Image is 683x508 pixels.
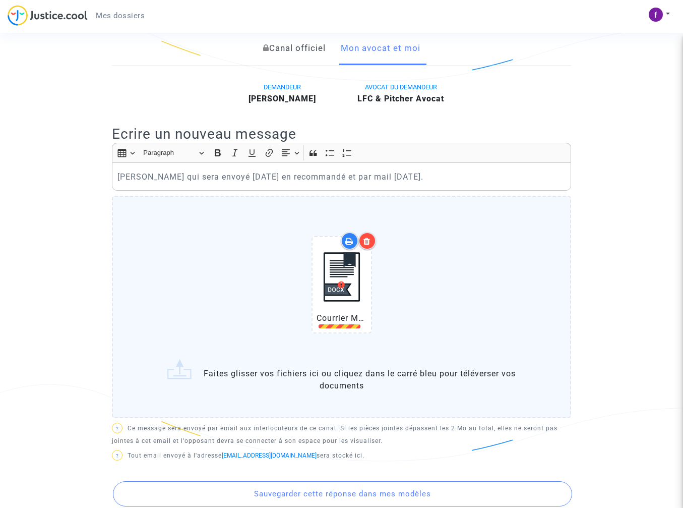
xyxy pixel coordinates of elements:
[139,145,208,161] button: Paragraph
[143,147,196,159] span: Paragraph
[365,83,437,91] span: AVOCAT DU DEMANDEUR
[249,94,316,103] b: [PERSON_NAME]
[112,125,571,143] h2: Ecrire un nouveau message
[222,452,317,459] a: [EMAIL_ADDRESS][DOMAIN_NAME]
[8,5,88,26] img: jc-logo.svg
[357,94,444,103] b: LFC & Pitcher Avocat
[113,481,572,506] button: Sauvegarder cette réponse dans mes modèles
[317,313,429,323] span: Courrier MPR2 061025.docx
[116,426,119,431] span: ?
[263,32,326,65] a: Canal officiel
[88,8,153,23] a: Mes dossiers
[264,83,301,91] span: DEMANDEUR
[112,162,571,191] div: Rich Text Editor, main
[112,449,571,462] p: Tout email envoyé à l'adresse sera stocké ici.
[112,422,571,447] p: Ce message sera envoyé par email aux interlocuteurs de ce canal. Si les pièces jointes dépassent ...
[116,453,119,459] span: ?
[649,8,663,22] img: ACg8ocJbqLX-ysqupbR4btM018SpOS7K3or96S4okNhqwdMCJWaBtQ=s96-c
[317,241,367,312] img: iconfinder_docx.svg
[96,11,145,20] span: Mes dossiers
[112,143,571,162] div: Editor toolbar
[117,171,566,183] p: [PERSON_NAME] qui sera envoyé [DATE] en recommandé et par mail [DATE].
[341,32,420,65] a: Mon avocat et moi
